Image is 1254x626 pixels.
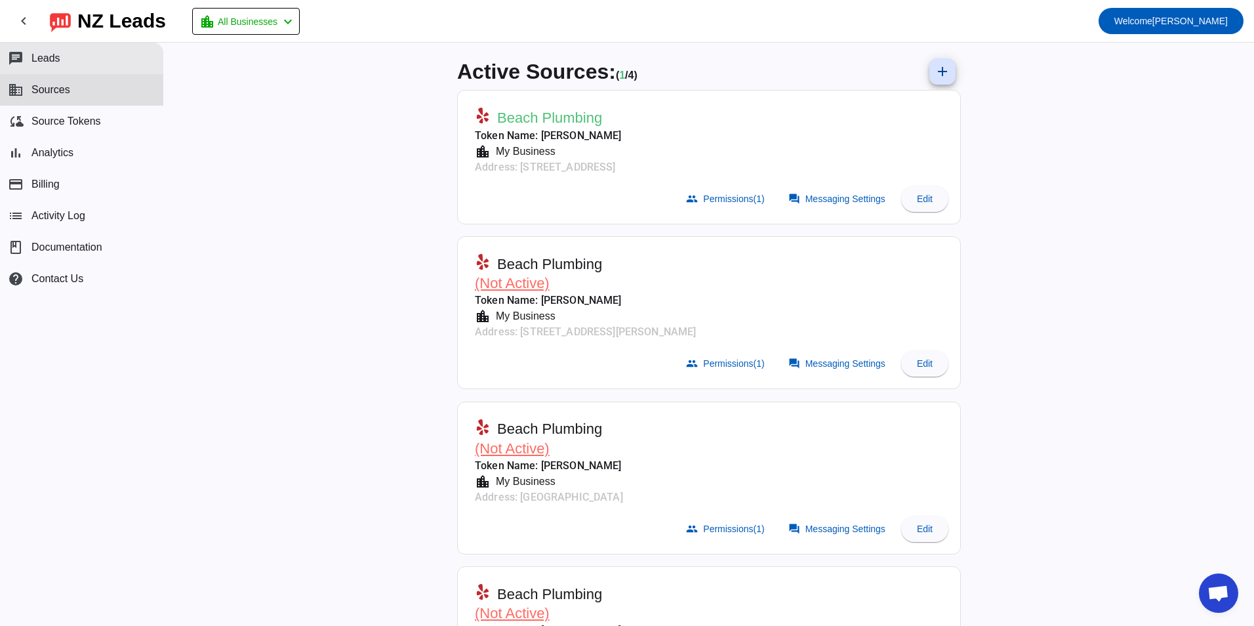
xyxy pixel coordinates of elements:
span: Messaging Settings [805,524,885,534]
mat-icon: forum [788,523,800,535]
mat-icon: chevron_left [280,14,296,30]
mat-icon: business [8,82,24,98]
span: Edit [917,524,933,534]
div: My Business [491,474,556,490]
span: Contact Us [31,273,83,285]
span: Permissions [703,524,764,534]
span: (1) [754,524,765,534]
span: Beach Plumbing [497,585,602,604]
span: Beach Plumbing [497,109,602,127]
span: (1) [754,194,765,204]
span: Welcome [1114,16,1152,26]
img: logo [50,10,71,32]
button: Messaging Settings [780,516,896,542]
span: Sources [31,84,70,96]
div: Open chat [1199,574,1238,613]
span: ( [616,70,619,81]
span: (Not Active) [475,275,550,291]
span: Leads [31,52,60,64]
button: Welcome[PERSON_NAME] [1099,8,1244,34]
span: Working [619,70,625,81]
button: Edit [901,516,948,542]
mat-card-subtitle: Token Name: [PERSON_NAME] [475,293,696,308]
mat-icon: forum [788,358,800,369]
mat-icon: forum [788,193,800,205]
span: Messaging Settings [805,194,885,204]
span: book [8,240,24,255]
mat-icon: chat [8,51,24,66]
mat-icon: chevron_left [16,13,31,29]
mat-card-subtitle: Address: [GEOGRAPHIC_DATA] [475,490,623,505]
button: Edit [901,350,948,377]
mat-icon: bar_chart [8,145,24,161]
mat-icon: location_city [475,144,491,159]
span: Analytics [31,147,73,159]
span: Beach Plumbing [497,255,602,274]
mat-card-subtitle: Token Name: [PERSON_NAME] [475,458,623,474]
span: Total [628,70,637,81]
span: [PERSON_NAME] [1114,12,1228,30]
mat-card-subtitle: Address: [STREET_ADDRESS] [475,159,622,175]
span: Activity Log [31,210,85,222]
span: Beach Plumbing [497,420,602,438]
span: Permissions [703,358,764,369]
button: Permissions(1) [678,350,775,377]
button: Messaging Settings [780,186,896,212]
span: (Not Active) [475,605,550,621]
mat-icon: location_city [475,474,491,490]
span: Permissions [703,194,764,204]
div: My Business [491,144,556,159]
mat-icon: list [8,208,24,224]
mat-icon: group [686,358,698,369]
mat-icon: group [686,193,698,205]
span: / [625,70,628,81]
span: All Businesses [218,12,277,31]
mat-icon: cloud_sync [8,114,24,129]
span: Source Tokens [31,115,101,127]
mat-card-subtitle: Address: [STREET_ADDRESS][PERSON_NAME] [475,324,696,340]
mat-icon: add [935,64,950,79]
span: Edit [917,358,933,369]
span: (Not Active) [475,440,550,457]
span: Documentation [31,241,102,253]
mat-icon: location_city [475,308,491,324]
mat-icon: help [8,271,24,287]
span: (1) [754,358,765,369]
button: Edit [901,186,948,212]
button: Permissions(1) [678,186,775,212]
span: Billing [31,178,60,190]
mat-icon: location_city [199,14,215,30]
button: Permissions(1) [678,516,775,542]
mat-icon: group [686,523,698,535]
button: Messaging Settings [780,350,896,377]
span: Messaging Settings [805,358,885,369]
button: All Businesses [192,8,300,35]
span: Edit [917,194,933,204]
mat-card-subtitle: Token Name: [PERSON_NAME] [475,128,622,144]
div: NZ Leads [77,12,166,30]
span: Active Sources: [457,60,616,83]
mat-icon: payment [8,177,24,192]
div: My Business [491,308,556,324]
